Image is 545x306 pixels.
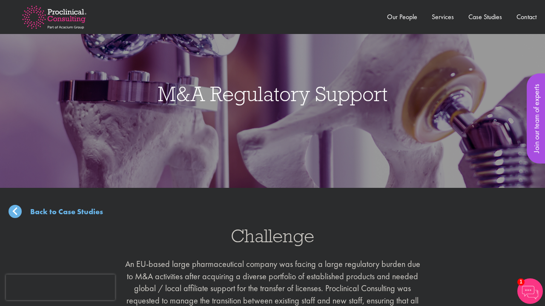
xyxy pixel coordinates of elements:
a: Services [432,12,454,21]
span: 1 [517,278,525,286]
span: M&A Regulatory Support [158,81,387,107]
iframe: reCAPTCHA [6,275,115,300]
h3: Challenge [9,227,536,245]
p: Back to Case Studies [30,206,103,217]
a: Our People [387,12,417,21]
a: Contact [516,12,536,21]
a: Case Studies [468,12,502,21]
img: Chatbot [517,278,543,304]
